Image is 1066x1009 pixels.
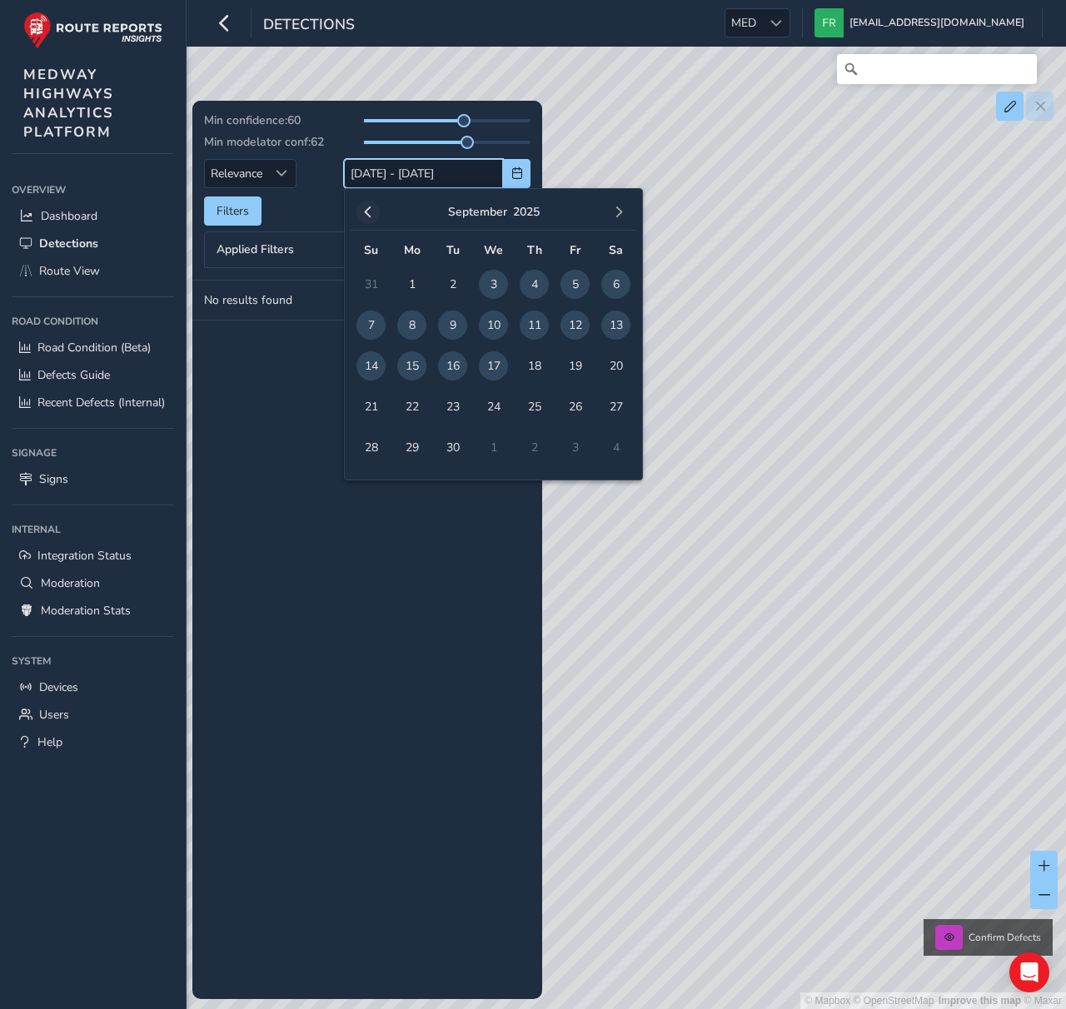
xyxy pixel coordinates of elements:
[12,230,174,257] a: Detections
[520,270,549,299] span: 4
[12,597,174,624] a: Moderation Stats
[12,569,174,597] a: Moderation
[969,931,1041,944] span: Confirm Defects
[12,389,174,416] a: Recent Defects (Internal)
[287,112,301,128] span: 60
[479,270,508,299] span: 3
[601,311,630,340] span: 13
[560,351,590,380] span: 19
[12,440,174,465] div: Signage
[446,242,460,258] span: Tu
[12,309,174,334] div: Road Condition
[217,244,294,256] span: Applied Filters
[12,673,174,701] a: Devices
[479,311,508,340] span: 10
[484,242,503,258] span: We
[438,351,467,380] span: 16
[205,160,268,187] span: Relevance
[23,65,114,142] span: MEDWAY HIGHWAYS ANALYTICS PLATFORM
[520,392,549,421] span: 25
[404,242,421,258] span: Mo
[204,134,311,150] span: Min modelator conf:
[397,433,426,462] span: 29
[356,311,386,340] span: 7
[609,242,623,258] span: Sa
[12,257,174,285] a: Route View
[356,351,386,380] span: 14
[397,270,426,299] span: 1
[12,361,174,389] a: Defects Guide
[39,707,69,723] span: Users
[601,392,630,421] span: 27
[356,392,386,421] span: 21
[849,8,1024,37] span: [EMAIL_ADDRESS][DOMAIN_NAME]
[263,14,355,37] span: Detections
[41,603,131,619] span: Moderation Stats
[448,204,507,220] button: September
[39,471,68,487] span: Signs
[204,112,287,128] span: Min confidence:
[364,242,378,258] span: Su
[520,311,549,340] span: 11
[41,575,100,591] span: Moderation
[192,281,542,321] td: No results found
[12,701,174,728] a: Users
[438,392,467,421] span: 23
[438,270,467,299] span: 2
[397,392,426,421] span: 22
[570,242,580,258] span: Fr
[12,649,174,673] div: System
[39,263,100,279] span: Route View
[560,311,590,340] span: 12
[837,54,1037,84] input: Search
[12,177,174,202] div: Overview
[311,134,324,150] span: 62
[438,433,467,462] span: 30
[1009,952,1049,992] div: Open Intercom Messenger
[12,465,174,493] a: Signs
[814,8,844,37] img: diamond-layout
[23,12,162,49] img: rr logo
[397,351,426,380] span: 15
[37,734,62,750] span: Help
[527,242,542,258] span: Th
[204,196,262,226] button: Filters
[37,367,110,383] span: Defects Guide
[12,728,174,756] a: Help
[37,395,165,410] span: Recent Defects (Internal)
[268,160,296,187] div: Sort by Date
[513,204,540,220] button: 2025
[560,392,590,421] span: 26
[601,351,630,380] span: 20
[12,202,174,230] a: Dashboard
[356,433,386,462] span: 28
[37,548,132,564] span: Integration Status
[479,351,508,380] span: 17
[438,311,467,340] span: 9
[725,9,762,37] span: MED
[520,351,549,380] span: 18
[39,236,98,251] span: Detections
[37,340,151,355] span: Road Condition (Beta)
[814,8,1030,37] button: [EMAIL_ADDRESS][DOMAIN_NAME]
[12,334,174,361] a: Road Condition (Beta)
[601,270,630,299] span: 6
[397,311,426,340] span: 8
[560,270,590,299] span: 5
[41,208,97,224] span: Dashboard
[12,542,174,569] a: Integration Status
[479,392,508,421] span: 24
[39,679,78,695] span: Devices
[12,517,174,542] div: Internal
